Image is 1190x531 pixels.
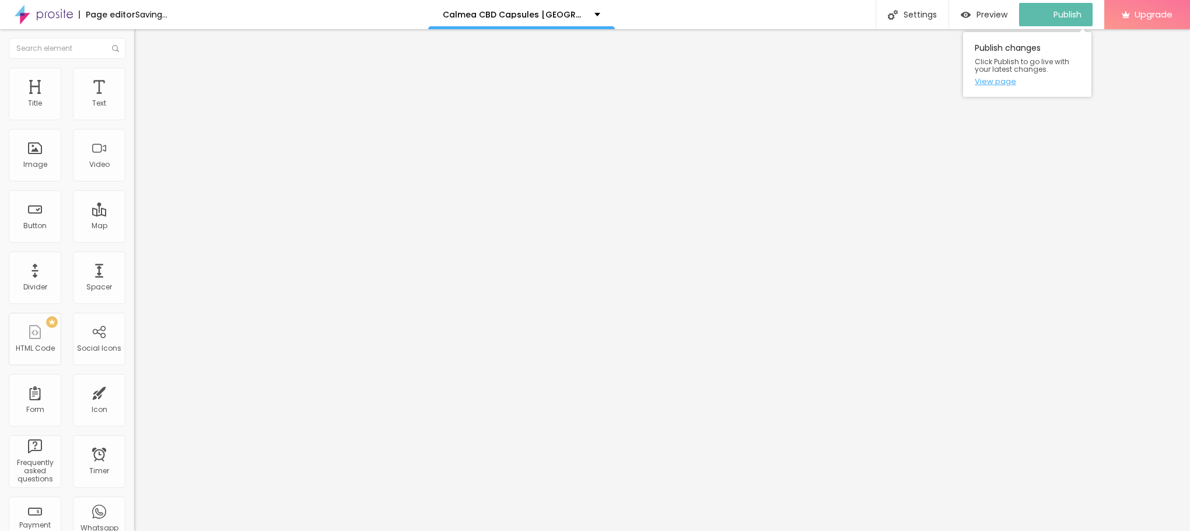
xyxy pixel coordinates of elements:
span: Publish [1053,10,1081,19]
div: Icon [92,406,107,414]
div: Timer [89,467,109,475]
span: Preview [977,10,1007,19]
span: Click Publish to go live with your latest changes. [975,58,1080,73]
div: Divider [23,283,47,291]
span: Upgrade [1135,9,1172,19]
div: Publish changes [963,32,1091,97]
img: Icone [888,10,898,20]
div: Button [23,222,47,230]
div: Map [92,222,107,230]
div: Page editor [79,11,135,19]
div: Image [23,160,47,169]
div: Video [89,160,110,169]
input: Search element [9,38,125,59]
a: View page [975,78,1080,85]
button: Preview [949,3,1019,26]
img: Icone [112,45,119,52]
iframe: Editor [134,29,1190,531]
img: view-1.svg [961,10,971,20]
div: Text [92,99,106,107]
div: Title [28,99,42,107]
div: Form [26,406,44,414]
button: Publish [1019,3,1093,26]
p: Calmea CBD Capsules [GEOGRAPHIC_DATA] [443,11,586,19]
div: Spacer [86,283,112,291]
div: HTML Code [16,344,55,352]
div: Saving... [135,11,167,19]
div: Frequently asked questions [12,459,58,484]
div: Social Icons [77,344,121,352]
